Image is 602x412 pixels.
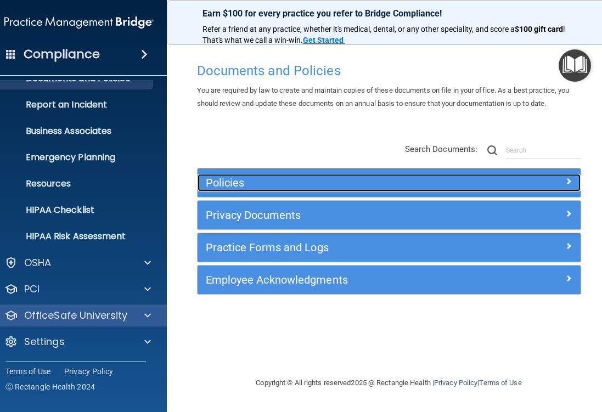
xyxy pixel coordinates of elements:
[206,239,572,256] a: Practice Forms and Logs
[206,209,477,221] h5: Privacy Documents
[5,366,51,377] a: Terms of Use
[4,256,151,269] a: OSHA
[197,64,581,78] h4: Documents and Policies
[206,177,477,189] h5: Policies
[434,379,477,387] a: Privacy Policy
[202,8,576,19] p: Earn $100 for every practice you refer to Bridge Compliance!
[303,36,345,44] a: Get Started
[24,283,40,296] p: PCI
[206,274,477,286] h5: Employee Acknowledgments
[202,25,567,44] span: ! That's what we call a win-win.
[24,335,65,348] p: Settings
[206,241,477,253] h5: Practice Forms and Logs
[189,365,589,400] div: Copyright © All rights reserved 2025 @ Rectangle Health | |
[206,206,572,224] a: Privacy Documents
[202,25,515,33] span: Refer a friend at any practice, whether it's medical, dental, or any other speciality, and score a
[5,381,95,392] span: Ⓒ Rectangle Health 2024
[506,142,581,159] input: Search
[4,335,151,348] a: Settings
[206,174,572,191] a: Policies
[206,271,572,289] a: Employee Acknowledgments
[24,47,100,62] h4: Compliance
[405,144,478,154] span: Search Documents:
[4,12,154,33] img: PMB logo
[559,49,591,82] button: Open Resource Center
[4,283,151,296] a: PCI
[4,309,151,322] a: OfficeSafe University
[487,145,497,155] img: ic-search.3b580494.png
[515,25,563,33] strong: $100 gift card
[64,366,114,377] a: Privacy Policy
[24,256,52,269] p: OSHA
[479,379,521,387] a: Terms of Use
[303,36,344,44] strong: Get Started
[24,309,128,322] p: OfficeSafe University
[197,86,570,108] span: You are required by law to create and maintain copies of these documents on file in your office. ...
